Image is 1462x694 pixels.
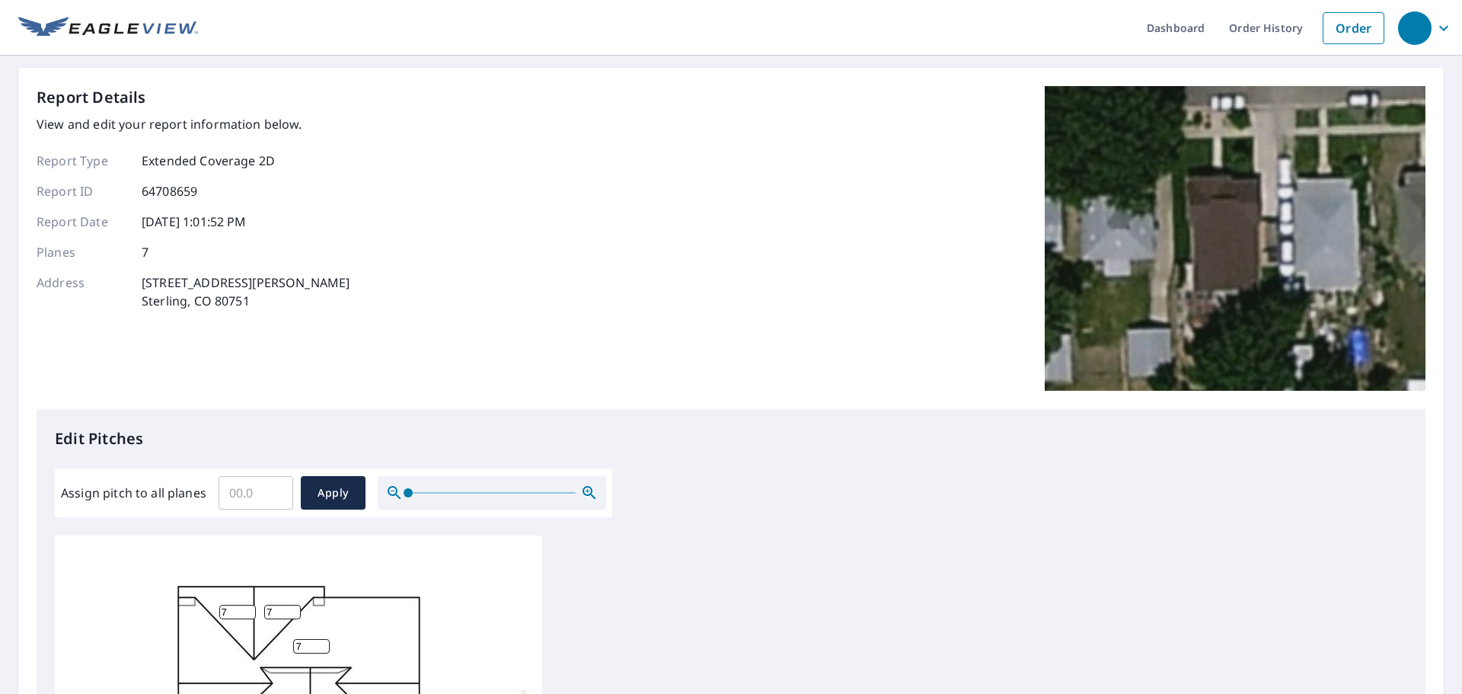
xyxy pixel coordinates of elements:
[1323,12,1384,44] a: Order
[55,427,1407,450] p: Edit Pitches
[37,86,146,109] p: Report Details
[61,484,206,502] label: Assign pitch to all planes
[37,243,128,261] p: Planes
[37,182,128,200] p: Report ID
[37,273,128,310] p: Address
[37,213,128,231] p: Report Date
[142,152,275,170] p: Extended Coverage 2D
[1045,86,1425,391] img: Top image
[301,476,365,510] button: Apply
[142,273,350,310] p: [STREET_ADDRESS][PERSON_NAME] Sterling, CO 80751
[142,243,148,261] p: 7
[219,472,293,514] input: 00.0
[142,182,197,200] p: 64708659
[313,484,353,503] span: Apply
[18,17,198,40] img: EV Logo
[37,115,350,133] p: View and edit your report information below.
[37,152,128,170] p: Report Type
[142,213,247,231] p: [DATE] 1:01:52 PM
